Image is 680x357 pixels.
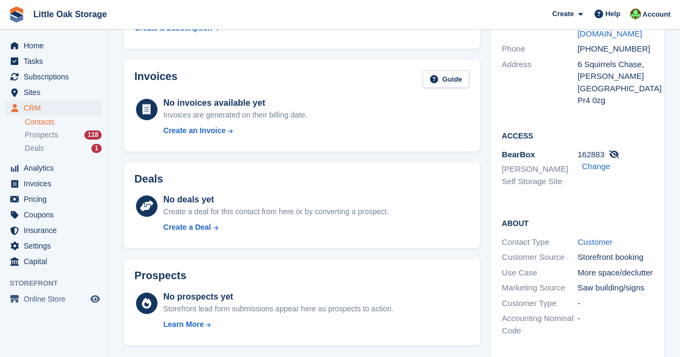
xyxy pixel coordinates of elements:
[29,5,111,23] a: Little Oak Storage
[5,161,102,176] a: menu
[89,293,102,305] a: Preview store
[577,5,649,38] a: [PERSON_NAME][EMAIL_ADDRESS][DOMAIN_NAME]
[577,83,653,95] div: [GEOGRAPHIC_DATA]
[502,163,577,187] li: [PERSON_NAME] Self Storage Site
[642,9,670,20] span: Account
[577,70,653,83] div: [PERSON_NAME]
[25,130,58,140] span: Prospects
[502,43,577,55] div: Phone
[24,38,88,53] span: Home
[24,100,88,115] span: CRM
[163,193,389,206] div: No deals yet
[502,150,535,159] span: BearBox
[163,319,204,330] div: Learn More
[577,237,612,246] a: Customer
[5,292,102,307] a: menu
[577,59,653,71] div: 6 Squirrels Chase,
[84,130,102,140] div: 118
[163,125,226,136] div: Create an Invoice
[163,303,393,315] div: Storefront lead form submissions appear here as prospects to action.
[163,290,393,303] div: No prospects yet
[134,70,177,88] h2: Invoices
[24,292,88,307] span: Online Store
[24,176,88,191] span: Invoices
[24,161,88,176] span: Analytics
[577,297,653,310] div: -
[24,69,88,84] span: Subscriptions
[552,9,574,19] span: Create
[577,282,653,294] div: Saw building/signs
[502,282,577,294] div: Marketing Source
[577,251,653,264] div: Storefront booking
[577,94,653,107] div: Pr4 0zg
[163,206,389,217] div: Create a deal for this contact from here or by converting a prospect.
[163,125,307,136] a: Create an Invoice
[5,176,102,191] a: menu
[502,236,577,249] div: Contact Type
[5,100,102,115] a: menu
[163,319,393,330] a: Learn More
[605,9,620,19] span: Help
[423,70,470,88] a: Guide
[582,162,610,171] a: Change
[5,54,102,69] a: menu
[5,85,102,100] a: menu
[5,238,102,253] a: menu
[630,9,641,19] img: Michael Aujla
[91,144,102,153] div: 1
[5,38,102,53] a: menu
[134,269,187,282] h2: Prospects
[163,222,389,233] a: Create a Deal
[25,129,102,141] a: Prospects 118
[24,54,88,69] span: Tasks
[502,297,577,310] div: Customer Type
[502,217,653,228] h2: About
[163,97,307,110] div: No invoices available yet
[10,278,107,289] span: Storefront
[502,312,577,337] div: Accounting Nominal Code
[24,223,88,238] span: Insurance
[5,192,102,207] a: menu
[502,59,577,107] div: Address
[577,312,653,337] div: -
[24,85,88,100] span: Sites
[24,192,88,207] span: Pricing
[25,143,102,154] a: Deals 1
[9,6,25,23] img: stora-icon-8386f47178a22dfd0bd8f6a31ec36ba5ce8667c1dd55bd0f319d3a0aa187defe.svg
[5,207,102,222] a: menu
[502,130,653,141] h2: Access
[163,110,307,121] div: Invoices are generated on their billing date.
[577,267,653,279] div: More space/declutter
[25,117,102,127] a: Contacts
[577,150,604,159] span: 162883
[577,43,653,55] div: [PHONE_NUMBER]
[502,267,577,279] div: Use Case
[502,251,577,264] div: Customer Source
[5,223,102,238] a: menu
[5,69,102,84] a: menu
[5,254,102,269] a: menu
[134,173,163,185] h2: Deals
[25,143,44,154] span: Deals
[24,207,88,222] span: Coupons
[24,238,88,253] span: Settings
[163,222,211,233] div: Create a Deal
[24,254,88,269] span: Capital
